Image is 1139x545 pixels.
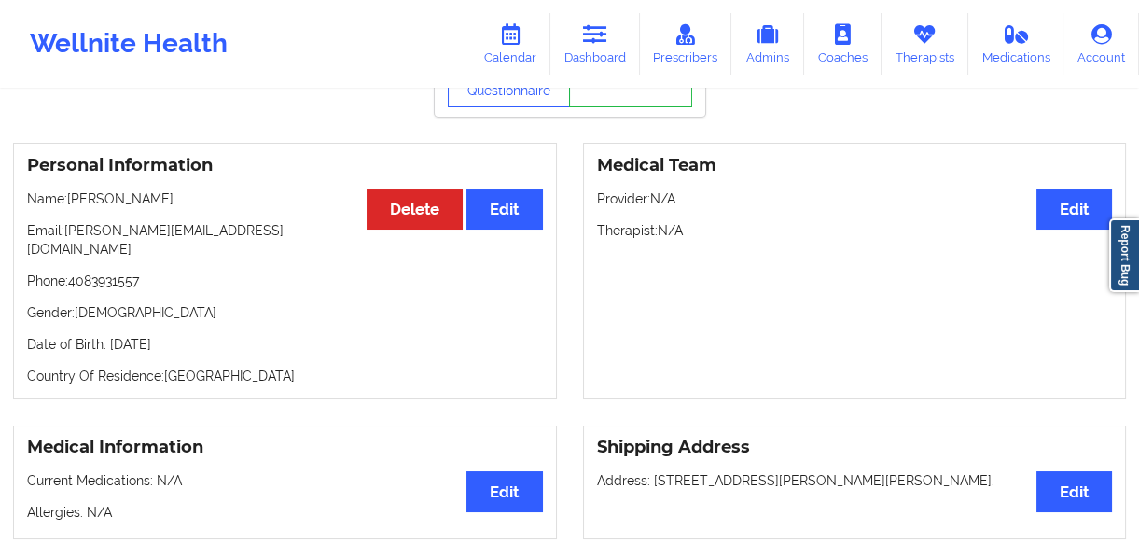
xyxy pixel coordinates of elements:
p: Provider: N/A [597,189,1113,208]
a: Dashboard [550,13,640,75]
p: Email: [PERSON_NAME][EMAIL_ADDRESS][DOMAIN_NAME] [27,221,543,259]
p: Allergies: N/A [27,503,543,522]
p: Country Of Residence: [GEOGRAPHIC_DATA] [27,367,543,385]
p: Name: [PERSON_NAME] [27,189,543,208]
a: Medications [968,13,1064,75]
a: Calendar [470,13,550,75]
button: Delete [367,189,463,230]
button: Edit [1036,471,1112,511]
h3: Medical Team [597,155,1113,176]
a: Therapists [882,13,968,75]
button: Edit [466,189,542,230]
h3: Medical Information [27,437,543,458]
button: Edit [466,471,542,511]
h3: Personal Information [27,155,543,176]
a: Admins [731,13,804,75]
button: Edit [1036,189,1112,230]
a: Report Bug [1109,218,1139,292]
a: Prescribers [640,13,732,75]
p: Therapist: N/A [597,221,1113,240]
h3: Shipping Address [597,437,1113,458]
p: Date of Birth: [DATE] [27,335,543,354]
a: Coaches [804,13,882,75]
p: Phone: 4083931557 [27,272,543,290]
p: Address: [STREET_ADDRESS][PERSON_NAME][PERSON_NAME]. [597,471,1113,490]
p: Current Medications: N/A [27,471,543,490]
p: Gender: [DEMOGRAPHIC_DATA] [27,303,543,322]
a: Account [1063,13,1139,75]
